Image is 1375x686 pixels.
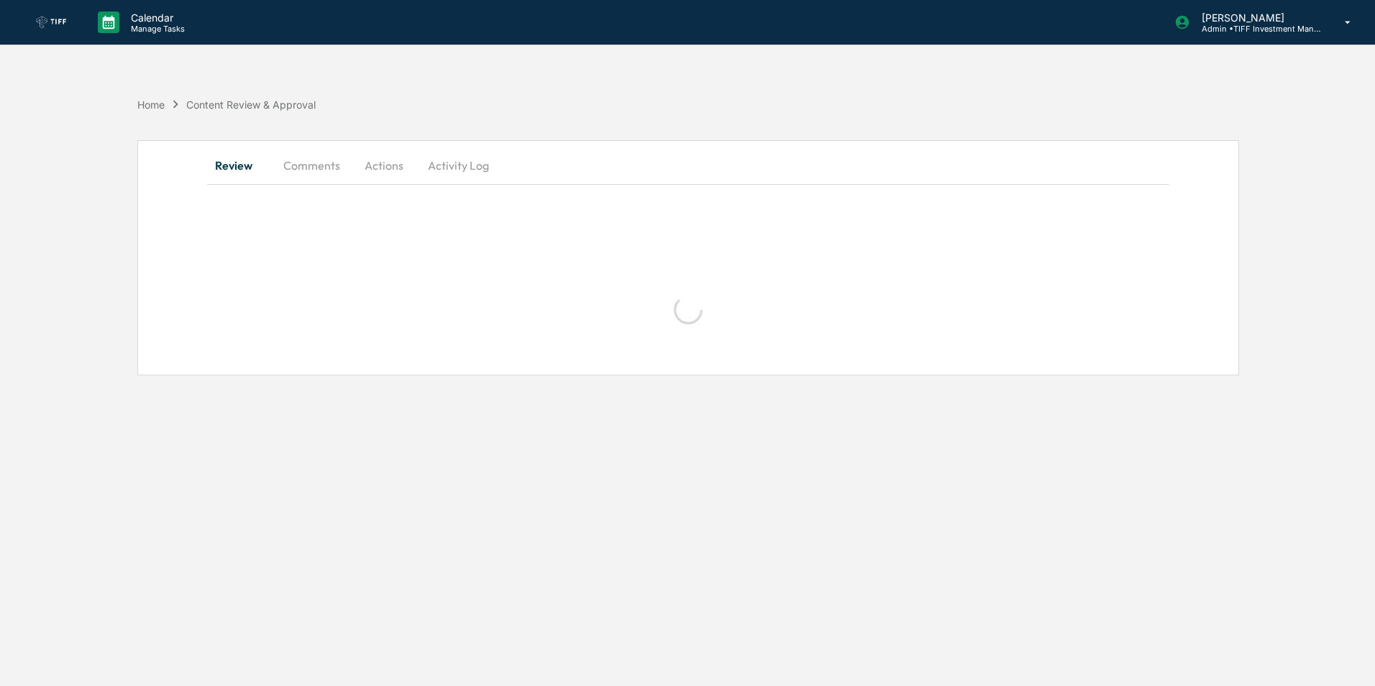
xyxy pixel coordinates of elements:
[1190,24,1324,34] p: Admin • TIFF Investment Management
[352,148,416,183] button: Actions
[272,148,352,183] button: Comments
[207,148,1169,183] div: secondary tabs example
[35,14,69,30] img: logo
[416,148,501,183] button: Activity Log
[207,148,272,183] button: Review
[119,24,192,34] p: Manage Tasks
[186,99,316,111] div: Content Review & Approval
[1190,12,1324,24] p: [PERSON_NAME]
[119,12,192,24] p: Calendar
[137,99,165,111] div: Home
